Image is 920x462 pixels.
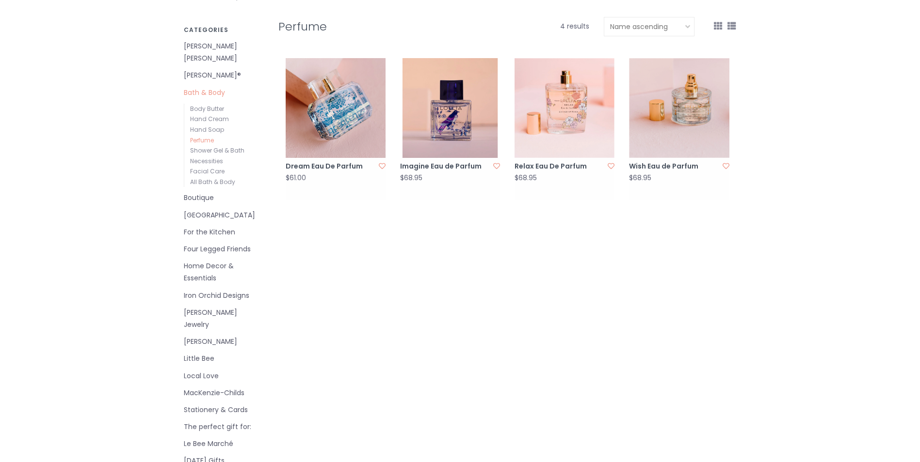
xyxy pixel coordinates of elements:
a: Hand Cream [190,115,229,123]
a: For the Kitchen [184,226,264,238]
a: Body Butter [190,105,224,113]
a: Facial Care [190,167,225,175]
a: Relax Eau De Parfum [515,160,605,172]
a: [PERSON_NAME] [184,336,264,348]
a: Perfume [190,136,214,144]
a: Add to wishlist [608,161,614,171]
a: All Bath & Body [190,178,235,186]
a: Hand Soap [190,125,224,134]
a: [GEOGRAPHIC_DATA] [184,209,264,221]
a: Shower Gel & Bath Necessities [190,146,244,165]
div: $68.95 [400,174,422,182]
a: Add to wishlist [379,161,386,171]
h1: Perfume [278,20,483,33]
a: Four Legged Friends [184,243,264,255]
a: Le Bee Marché [184,438,264,450]
img: Margot Elena Wish Eau de Parfum [629,58,729,158]
a: Boutique [184,192,264,204]
a: [PERSON_NAME] Jewelry [184,307,264,331]
a: Iron Orchid Designs [184,290,264,302]
span: 4 results [560,21,589,31]
h3: Categories [184,27,264,33]
a: Imagine Eau de Parfum [400,160,490,172]
img: Margot Elena Dream Eau De Parfum [286,58,386,158]
a: [PERSON_NAME]® [184,69,264,81]
img: Margot Elena Imagine Eau de Parfum [400,58,500,158]
img: Margot Elena Relax Eau De Parfum [515,58,614,158]
a: Little Bee [184,353,264,365]
a: MacKenzie-Childs [184,387,264,399]
a: Local Love [184,370,264,382]
div: $61.00 [286,174,306,182]
a: Add to wishlist [493,161,500,171]
a: Dream Eau De Parfum [286,160,376,172]
a: Add to wishlist [723,161,729,171]
a: The perfect gift for: [184,421,264,433]
a: Home Decor & Essentials [184,260,264,284]
div: $68.95 [629,174,651,182]
a: [PERSON_NAME] [PERSON_NAME] [184,40,264,64]
div: $68.95 [515,174,537,182]
a: Wish Eau de Parfum [629,160,719,172]
a: Bath & Body [184,87,264,99]
a: Stationery & Cards [184,404,264,416]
